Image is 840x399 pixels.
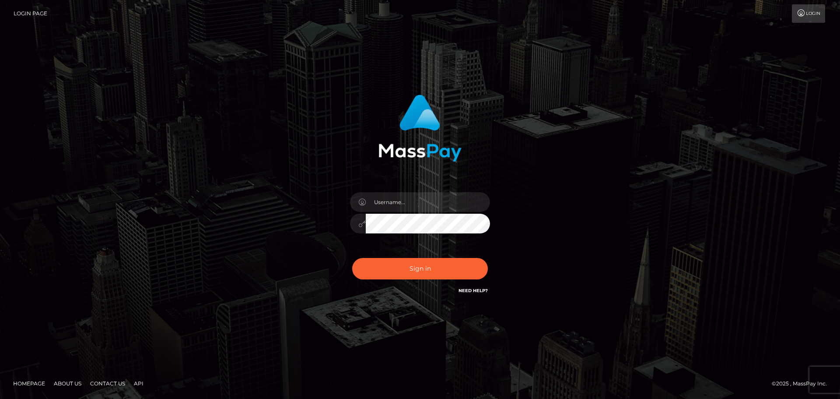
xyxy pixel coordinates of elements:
a: Need Help? [458,288,488,293]
img: MassPay Login [378,95,462,162]
div: © 2025 , MassPay Inc. [772,379,833,388]
a: Login Page [14,4,47,23]
a: API [130,377,147,390]
a: About Us [50,377,85,390]
a: Contact Us [87,377,129,390]
a: Login [792,4,825,23]
button: Sign in [352,258,488,279]
input: Username... [366,192,490,212]
a: Homepage [10,377,49,390]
